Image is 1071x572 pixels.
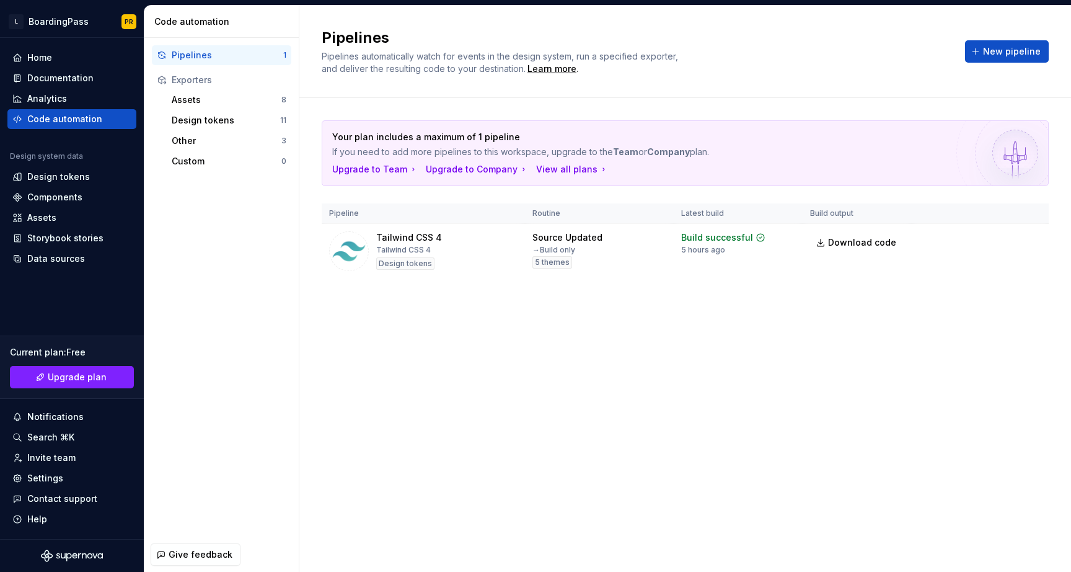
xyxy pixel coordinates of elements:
div: Build successful [681,231,753,244]
div: Analytics [27,92,67,105]
div: Settings [27,472,63,485]
button: Give feedback [151,543,240,566]
div: → Build only [532,245,575,255]
button: Assets8 [167,90,291,110]
button: Design tokens11 [167,110,291,130]
a: Assets [7,208,136,228]
div: Other [172,135,281,147]
a: Components [7,187,136,207]
div: Code automation [154,16,294,28]
div: Pipelines [172,49,283,61]
button: Search ⌘K [7,427,136,447]
div: Assets [27,212,56,224]
div: PR [125,17,133,27]
strong: Team [613,146,638,157]
svg: Supernova Logo [41,550,103,562]
div: Tailwind CSS 4 [376,231,442,244]
div: Current plan : Free [10,346,134,359]
button: LBoardingPassPR [2,8,141,35]
div: Tailwind CSS 4 [376,245,431,255]
div: Code automation [27,113,102,125]
button: Notifications [7,407,136,427]
button: Upgrade to Team [332,163,418,176]
span: Download code [828,236,896,249]
span: Give feedback [169,548,232,561]
a: Home [7,48,136,68]
span: 5 themes [535,257,570,267]
div: 0 [281,156,286,166]
div: BoardingPass [29,16,89,28]
a: Upgrade plan [10,366,134,388]
button: Help [7,509,136,529]
a: Code automation [7,109,136,129]
th: Routine [525,203,674,224]
h2: Pipelines [322,28,950,48]
a: Learn more [527,63,576,75]
a: Design tokens [7,167,136,187]
button: Custom0 [167,151,291,171]
th: Pipeline [322,203,525,224]
a: Documentation [7,68,136,88]
div: Contact support [27,493,97,505]
p: Your plan includes a maximum of 1 pipeline [332,131,951,143]
div: Documentation [27,72,94,84]
div: Home [27,51,52,64]
div: Invite team [27,452,76,464]
div: Design tokens [172,114,280,127]
span: New pipeline [983,45,1041,58]
button: Pipelines1 [152,45,291,65]
a: Storybook stories [7,228,136,248]
strong: Company [647,146,690,157]
div: Design system data [10,151,83,161]
div: Help [27,513,47,525]
button: View all plans [536,163,609,176]
div: Custom [172,155,281,168]
div: Source Updated [532,231,602,244]
div: 1 [283,50,286,60]
a: Settings [7,468,136,488]
a: Analytics [7,89,136,109]
a: Invite team [7,448,136,468]
div: L [9,14,24,29]
th: Latest build [674,203,803,224]
div: 8 [281,95,286,105]
button: Other3 [167,131,291,151]
div: Storybook stories [27,232,104,244]
span: Upgrade plan [48,371,107,383]
button: Upgrade to Company [426,163,529,176]
div: 11 [280,115,286,125]
div: Exporters [172,74,286,86]
div: Design tokens [27,171,90,183]
p: If you need to add more pipelines to this workspace, upgrade to the or plan. [332,146,951,158]
div: Design tokens [376,257,434,270]
div: 3 [281,136,286,146]
button: New pipeline [965,40,1049,63]
a: Download code [810,231,904,254]
div: Components [27,191,82,203]
button: Contact support [7,489,136,509]
a: Data sources [7,249,136,269]
span: Pipelines automatically watch for events in the design system, run a specified exporter, and deli... [322,51,681,74]
th: Build output [803,203,912,224]
div: Search ⌘K [27,431,74,444]
span: . [526,65,578,74]
div: Notifications [27,411,84,423]
div: Assets [172,94,281,106]
div: Data sources [27,252,85,265]
div: 5 hours ago [681,245,725,255]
